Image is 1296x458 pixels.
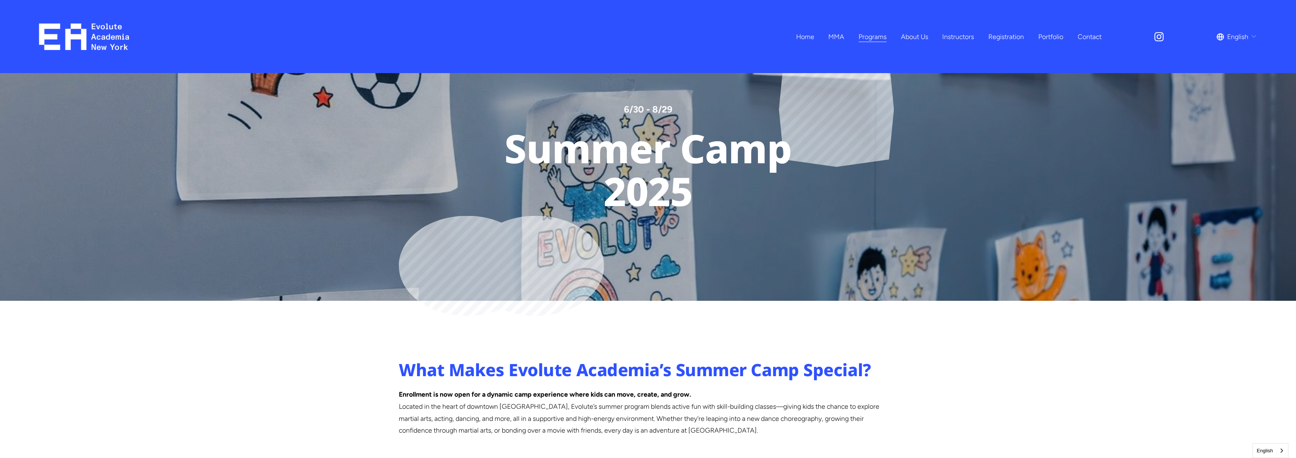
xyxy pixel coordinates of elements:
[1227,31,1248,43] span: English
[859,31,887,43] span: Programs
[828,31,844,43] span: MMA
[1153,31,1165,42] a: Instagram
[1217,30,1257,43] div: language picker
[624,104,672,115] strong: 6/30 - 8/29
[942,30,974,43] a: Instructors
[399,358,871,381] span: What Makes Evolute Academia’s Summer Camp Special?
[859,30,887,43] a: folder dropdown
[901,30,928,43] a: About Us
[1038,30,1063,43] a: Portfolio
[988,30,1024,43] a: Registration
[828,30,844,43] a: folder dropdown
[399,388,897,436] p: Located in the heart of downtown [GEOGRAPHIC_DATA], Evolute’s summer program blends active fun wi...
[1078,30,1102,43] a: Contact
[39,23,129,50] img: EA
[504,121,802,218] span: Summer Camp 2025
[1253,444,1288,458] a: English
[796,30,814,43] a: Home
[1252,443,1288,458] aside: Language selected: English
[399,390,691,398] strong: Enrollment is now open for a dynamic camp experience where kids can move, create, and grow.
